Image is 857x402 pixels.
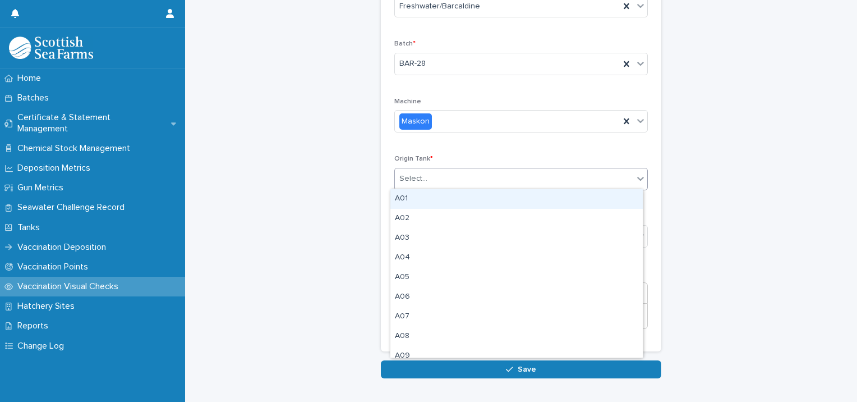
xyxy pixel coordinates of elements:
[9,36,93,59] img: uOABhIYSsOPhGJQdTwEw
[13,242,115,253] p: Vaccination Deposition
[13,301,84,312] p: Hatchery Sites
[13,321,57,331] p: Reports
[13,341,73,351] p: Change Log
[381,360,661,378] button: Save
[13,143,139,154] p: Chemical Stock Management
[13,93,58,103] p: Batches
[13,112,171,134] p: Certificate & Statement Management
[399,58,426,70] span: BAR-28
[13,202,133,213] p: Seawater Challenge Record
[399,113,432,130] div: Maskon
[390,307,643,327] div: A07
[390,209,643,229] div: A02
[390,327,643,346] div: A08
[390,248,643,268] div: A04
[13,281,127,292] p: Vaccination Visual Checks
[394,98,421,105] span: Machine
[390,229,643,248] div: A03
[13,73,50,84] p: Home
[394,156,433,162] span: Origin Tank
[13,163,99,173] p: Deposition Metrics
[13,182,72,193] p: Gun Metrics
[399,1,480,12] span: Freshwater/Barcaldine
[399,173,427,185] div: Select...
[394,40,416,47] span: Batch
[390,346,643,366] div: A09
[390,189,643,209] div: A01
[13,262,97,272] p: Vaccination Points
[13,222,49,233] p: Tanks
[518,366,536,373] span: Save
[390,268,643,287] div: A05
[390,287,643,307] div: A06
